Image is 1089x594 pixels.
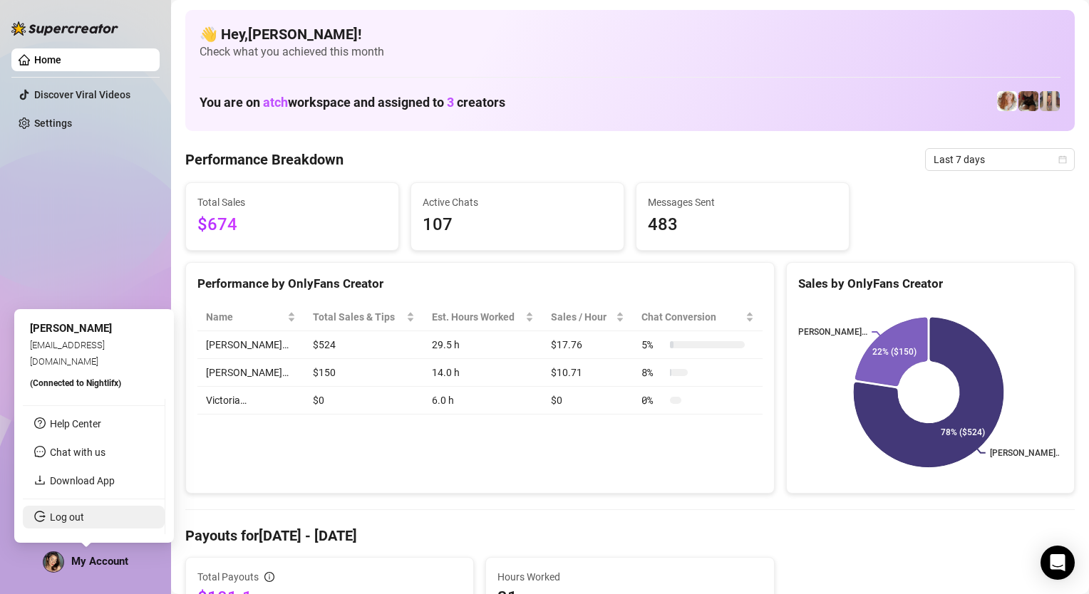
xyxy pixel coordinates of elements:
[185,526,1075,546] h4: Payouts for [DATE] - [DATE]
[542,387,633,415] td: $0
[43,552,63,572] img: ACg8ocLTEvCt3hJ8QEEPNrLGI1uTCDR0WHey5DwPMw6CUD9JsDc62UQ=s96-c
[648,194,837,210] span: Messages Sent
[1041,546,1075,580] div: Open Intercom Messenger
[197,274,763,293] div: Performance by OnlyFans Creator
[313,309,403,325] span: Total Sales & Tips
[185,150,344,170] h4: Performance Breakdown
[304,331,423,359] td: $524
[997,91,1017,111] img: Amy Pond
[200,24,1060,44] h4: 👋 Hey, [PERSON_NAME] !
[648,212,837,239] span: 483
[30,322,112,335] span: [PERSON_NAME]
[423,194,612,210] span: Active Chats
[50,418,101,429] a: Help Center
[798,274,1063,293] div: Sales by OnlyFans Creator
[796,327,867,337] text: [PERSON_NAME]…
[34,89,130,100] a: Discover Viral Videos
[197,212,387,239] span: $674
[263,95,288,110] span: atch
[447,95,454,110] span: 3
[497,569,762,585] span: Hours Worked
[200,44,1060,60] span: Check what you achieved this month
[641,365,664,380] span: 8 %
[423,212,612,239] span: 107
[432,309,523,325] div: Est. Hours Worked
[990,448,1061,458] text: [PERSON_NAME]…
[197,331,304,359] td: [PERSON_NAME]…
[542,303,633,331] th: Sales / Hour
[23,506,165,528] li: Log out
[1018,91,1038,111] img: Lily Rhyia
[423,387,543,415] td: 6.0 h
[34,118,72,129] a: Settings
[197,569,259,585] span: Total Payouts
[423,331,543,359] td: 29.5 h
[633,303,763,331] th: Chat Conversion
[206,309,284,325] span: Name
[641,392,664,408] span: 0 %
[934,149,1066,170] span: Last 7 days
[197,303,304,331] th: Name
[304,359,423,387] td: $150
[264,572,274,582] span: info-circle
[30,378,121,388] span: (Connected to Nightlifx )
[423,359,543,387] td: 14.0 h
[304,387,423,415] td: $0
[542,331,633,359] td: $17.76
[641,337,664,353] span: 5 %
[200,95,505,110] h1: You are on workspace and assigned to creators
[197,387,304,415] td: Victoria…
[1040,91,1060,111] img: Victoria
[542,359,633,387] td: $10.71
[197,194,387,210] span: Total Sales
[34,54,61,66] a: Home
[50,475,115,486] a: Download App
[304,303,423,331] th: Total Sales & Tips
[551,309,613,325] span: Sales / Hour
[30,340,105,366] span: [EMAIL_ADDRESS][DOMAIN_NAME]
[34,446,46,457] span: message
[50,511,84,523] a: Log out
[71,555,128,568] span: My Account
[641,309,743,325] span: Chat Conversion
[1058,155,1067,164] span: calendar
[50,447,105,458] span: Chat with us
[197,359,304,387] td: [PERSON_NAME]…
[11,21,118,36] img: logo-BBDzfeDw.svg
